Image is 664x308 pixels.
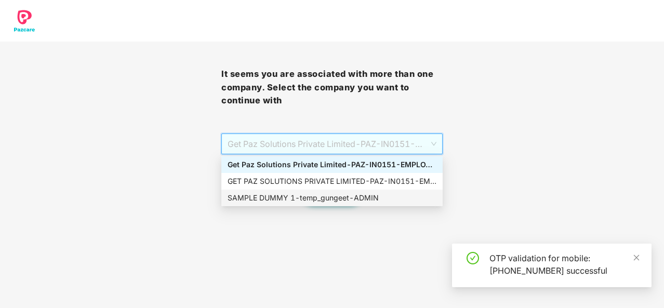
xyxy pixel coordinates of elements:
h3: It seems you are associated with more than one company. Select the company you want to continue with [221,68,443,108]
div: GET PAZ SOLUTIONS PRIVATE LIMITED - PAZ-IN0151 - EMPLOYEE [228,176,436,187]
span: Get Paz Solutions Private Limited - PAZ-IN0151 - EMPLOYEE [228,134,436,154]
span: close [633,254,640,261]
div: OTP validation for mobile: [PHONE_NUMBER] successful [489,252,639,277]
span: check-circle [467,252,479,264]
div: SAMPLE DUMMY 1 - temp_gungeet - ADMIN [228,192,436,204]
div: Get Paz Solutions Private Limited - PAZ-IN0151 - EMPLOYEE [228,159,436,170]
